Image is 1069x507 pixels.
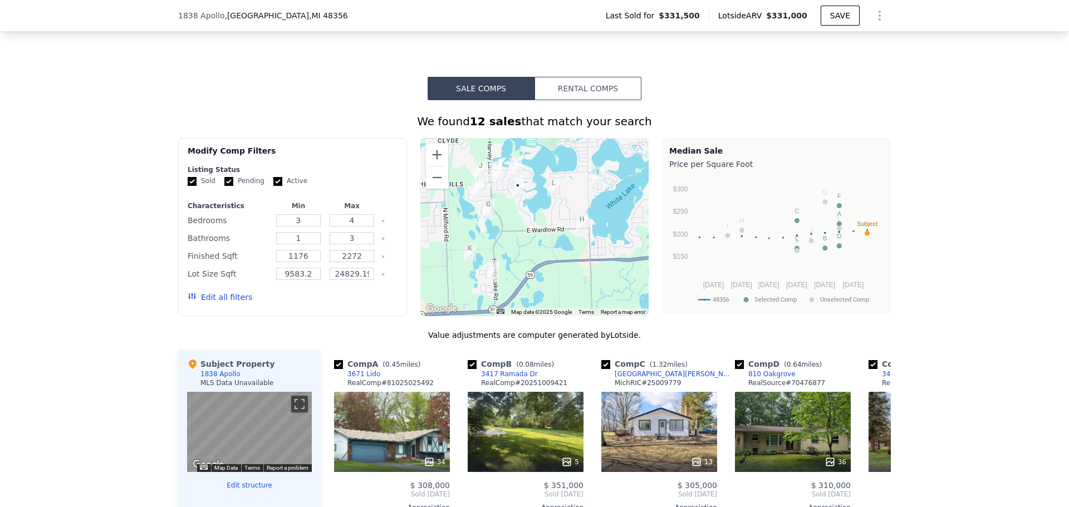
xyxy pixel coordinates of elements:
text: G [822,189,827,195]
button: Toggle fullscreen view [291,396,308,412]
text: $150 [673,253,688,260]
text: C [795,208,799,214]
div: Subject Property [187,358,274,370]
a: 3671 Lido [334,370,380,378]
div: Comp C [601,358,692,370]
text: J [810,228,813,234]
div: 3465 Lido [489,169,501,188]
span: $331,500 [659,10,700,21]
a: Open this area in Google Maps (opens a new window) [423,302,460,316]
div: Min [274,201,323,210]
text: [DATE] [703,281,724,289]
span: $331,000 [766,11,807,20]
a: Terms (opens in new tab) [244,465,260,471]
text: Unselected Comp [820,296,869,303]
div: 3417 Ramada Dr [481,370,538,378]
div: RealComp # 20251009421 [481,378,567,387]
div: Median Sale [669,145,884,156]
div: Max [327,201,376,210]
div: Street View [187,392,312,472]
div: 1838 Apollo [200,370,241,378]
text: Subject [857,220,877,227]
span: Sold [DATE] [869,490,984,499]
div: 3671 Lido [347,370,380,378]
span: , MI 48356 [309,11,348,20]
a: 3417 Ramada Dr [468,370,538,378]
input: Sold [188,177,197,186]
span: Last Sold for [606,10,659,21]
text: 48356 [713,296,729,303]
button: Clear [381,254,385,259]
div: 3696 Mount Vernon Ct [474,160,487,179]
button: Zoom in [426,144,448,166]
a: Report a problem [267,465,308,471]
text: L [837,215,841,222]
text: A [837,210,842,217]
a: Terms (opens in new tab) [578,309,594,315]
div: Comp D [735,358,826,370]
span: ( miles) [779,361,826,368]
img: Google [423,302,460,316]
span: Sold [DATE] [601,490,717,499]
span: 0.08 [519,361,534,368]
div: Lot Size Sqft [188,266,269,282]
text: $200 [673,230,688,238]
span: Lotside ARV [718,10,766,21]
div: Listing Status [188,165,398,174]
span: ( miles) [645,361,692,368]
div: Bedrooms [188,213,269,228]
a: 3465 Lido [869,370,915,378]
span: $ 308,000 [410,481,450,490]
div: Price per Square Foot [669,156,884,172]
text: F [837,193,841,199]
input: Pending [224,177,233,186]
div: Comp B [468,358,558,370]
text: $300 [673,185,688,193]
div: A chart. [669,172,884,311]
div: Finished Sqft [188,248,269,264]
div: We found that match your search [178,114,891,129]
text: $250 [673,208,688,215]
button: Clear [381,272,385,277]
div: 1181 Harvey Lake Rd [487,261,499,280]
button: Zoom out [426,166,448,189]
div: 2125 Casey Ln [576,214,588,233]
div: 3417 Ramada Dr [511,175,523,194]
span: Sold [DATE] [468,490,583,499]
button: SAVE [821,6,860,26]
div: Comp A [334,358,425,370]
div: 1838 Apollo [512,180,524,199]
text: [DATE] [814,281,835,289]
button: Edit all filters [188,292,252,303]
button: Sale Comps [428,77,534,100]
span: Map data ©2025 Google [511,309,572,315]
div: RealSource # 60356751 [882,378,959,387]
div: 1072 Dunleavy Dr [482,199,494,218]
div: Bathrooms [188,230,269,246]
div: 1572 Pruit Dr [464,243,476,262]
span: 0.64 [787,361,802,368]
div: RealSource # 70476877 [748,378,825,387]
div: [GEOGRAPHIC_DATA][PERSON_NAME] [615,370,730,378]
button: Edit structure [187,481,312,490]
text: [DATE] [731,281,752,289]
div: 3430 Gadd Ct [592,166,604,185]
div: 810 Oakgrove [471,180,483,199]
text: Selected Comp [754,296,797,303]
div: Value adjustments are computer generated by Lotside . [178,329,891,341]
span: Sold [DATE] [334,490,450,499]
text: [DATE] [842,281,864,289]
div: 1683 Majon [509,158,522,177]
div: Map [187,392,312,472]
img: Google [190,457,227,472]
span: $ 310,000 [811,481,851,490]
text: K [795,238,800,244]
text: [DATE] [786,281,807,289]
label: Active [273,176,307,186]
strong: 12 sales [470,115,522,128]
span: , [GEOGRAPHIC_DATA] [224,10,347,21]
label: Pending [224,176,264,186]
button: Rental Comps [534,77,641,100]
text: I [727,222,728,229]
button: Show Options [869,4,891,27]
